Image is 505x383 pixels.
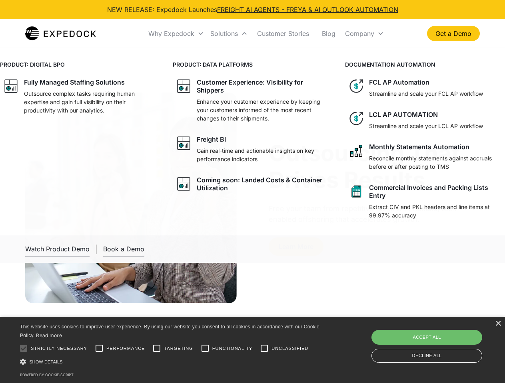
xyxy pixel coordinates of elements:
div: Solutions [207,20,251,47]
div: Watch Product Demo [25,245,90,253]
img: dollar icon [348,78,364,94]
h4: PRODUCT: DATA PLATFORMS [173,60,333,69]
span: Unclassified [271,345,308,352]
span: Functionality [212,345,252,352]
a: dollar iconLCL AP AUTOMATIONStreamline and scale your LCL AP workflow [345,107,505,133]
a: Book a Demo [103,242,144,257]
p: Streamline and scale your FCL AP workflow [369,89,483,98]
div: Why Expedock [148,30,194,38]
a: sheet iconCommercial Invoices and Packing Lists EntryExtract CIV and PKL headers and line items a... [345,180,505,223]
img: Expedock Logo [25,26,96,41]
p: Outsource complex tasks requiring human expertise and gain full visibility on their productivity ... [24,89,157,115]
p: Streamline and scale your LCL AP workflow [369,122,483,130]
iframe: Chat Widget [372,297,505,383]
div: Coming soon: Landed Costs & Container Utilization [197,176,329,192]
p: Reconcile monthly statements against accruals before or after posting to TMS [369,154,502,171]
div: FCL AP Automation [369,78,429,86]
p: Enhance your customer experience by keeping your customers informed of the most recent changes to... [197,97,329,122]
span: This website uses cookies to improve user experience. By using our website you consent to all coo... [20,324,319,339]
img: graph icon [176,135,192,151]
a: Get a Demo [427,26,480,41]
div: Why Expedock [145,20,207,47]
a: FREIGHT AI AGENTS - FREYA & AI OUTLOOK AUTOMATION [217,6,398,14]
img: network like icon [348,143,364,159]
div: Fully Managed Staffing Solutions [24,78,125,86]
img: sheet icon [348,184,364,199]
div: Show details [20,357,322,366]
div: Solutions [210,30,238,38]
div: Book a Demo [103,245,144,253]
a: Read more [36,332,62,338]
img: dollar icon [348,111,364,126]
div: NEW RELEASE: Expedock Launches [107,5,398,14]
a: dollar iconFCL AP AutomationStreamline and scale your FCL AP workflow [345,75,505,101]
a: home [25,26,96,41]
h4: DOCUMENTATION AUTOMATION [345,60,505,69]
img: graph icon [176,176,192,192]
a: graph iconFreight BIGain real-time and actionable insights on key performance indicators [173,132,333,166]
div: Freight BI [197,135,226,143]
div: Monthly Statements Automation [369,143,469,151]
a: graph iconCustomer Experience: Visibility for ShippersEnhance your customer experience by keeping... [173,75,333,126]
span: Strictly necessary [31,345,87,352]
span: Performance [106,345,145,352]
img: graph icon [176,78,192,94]
p: Extract CIV and PKL headers and line items at 99.97% accuracy [369,203,502,219]
div: Commercial Invoices and Packing Lists Entry [369,184,502,199]
div: Company [345,30,374,38]
a: open lightbox [25,242,90,257]
span: Show details [29,359,63,364]
span: Targeting [164,345,193,352]
a: Customer Stories [251,20,315,47]
div: LCL AP AUTOMATION [369,111,438,118]
a: graph iconComing soon: Landed Costs & Container Utilization [173,173,333,195]
div: Company [342,20,387,47]
p: Gain real-time and actionable insights on key performance indicators [197,146,329,163]
a: network like iconMonthly Statements AutomationReconcile monthly statements against accruals befor... [345,140,505,174]
img: graph icon [3,78,19,94]
a: Powered by cookie-script [20,373,74,377]
a: Blog [315,20,342,47]
div: Customer Experience: Visibility for Shippers [197,78,329,94]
